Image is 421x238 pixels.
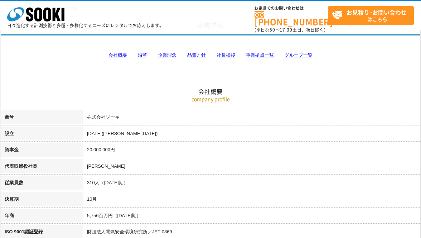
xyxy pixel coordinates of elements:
[158,52,176,58] a: 企業理念
[83,192,420,209] td: 10月
[7,23,164,28] p: 日々進化する計測技術と多種・多様化するニーズにレンタルでお応えします。
[332,6,413,24] span: はこちら
[265,27,275,33] span: 8:50
[187,52,206,58] a: 品質方針
[255,6,328,10] span: お電話でのお問い合わせは
[285,52,313,58] a: グループ一覧
[1,159,83,176] th: 代表取締役社長
[1,95,420,103] p: company profile
[280,27,292,33] span: 17:30
[1,110,83,127] th: 商号
[246,52,274,58] a: 事業拠点一覧
[1,209,83,225] th: 年商
[328,6,414,25] a: お見積り･お問い合わせはこちら
[255,27,325,33] span: (平日 ～ 土日、祝日除く)
[1,16,420,95] h2: 会社概要
[1,192,83,209] th: 決算期
[108,52,127,58] a: 会社概要
[1,143,83,159] th: 資本金
[138,52,147,58] a: 沿革
[1,176,83,192] th: 従業員数
[347,8,407,16] strong: お見積り･お問い合わせ
[1,127,83,143] th: 設立
[83,159,420,176] td: [PERSON_NAME]
[217,52,235,58] a: 社長挨拶
[83,143,420,159] td: 20,000,000円
[83,110,420,127] td: 株式会社ソーキ
[83,209,420,225] td: 5,756百万円（[DATE]期）
[83,176,420,192] td: 310人（[DATE]期）
[255,11,328,26] a: [PHONE_NUMBER]
[83,127,420,143] td: [DATE]([PERSON_NAME][DATE])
